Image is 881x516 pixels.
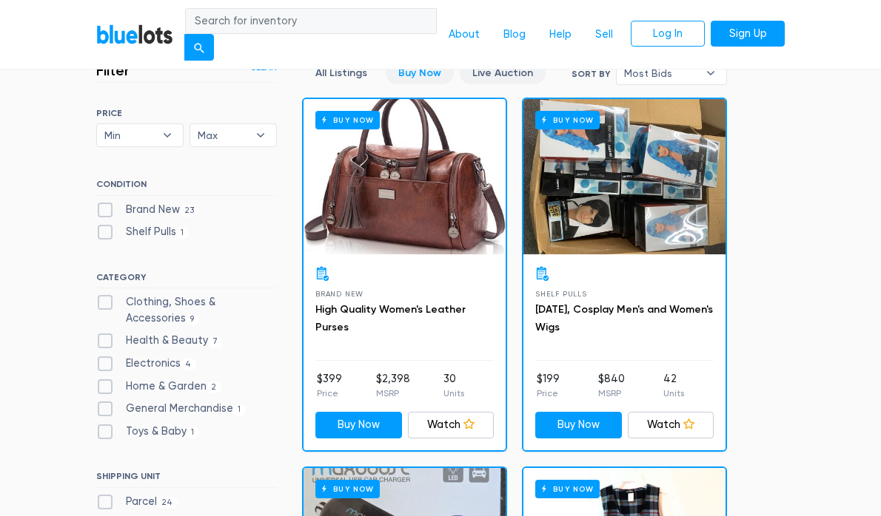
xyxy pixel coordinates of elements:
a: BlueLots [96,24,173,45]
span: Max [198,124,248,146]
a: Sell [583,21,625,49]
label: Shelf Pulls [96,224,189,240]
li: 42 [663,371,684,401]
label: Brand New [96,202,199,218]
h6: Buy Now [315,111,380,129]
p: MSRP [376,387,410,400]
a: About [437,21,492,49]
a: High Quality Women's Leather Purses [315,303,466,333]
span: 7 [208,336,223,348]
h6: Buy Now [315,480,380,498]
label: Toys & Baby [96,424,199,440]
h6: PRICE [96,108,277,118]
span: 1 [176,227,189,239]
p: Units [663,387,684,400]
a: [DATE], Cosplay Men's and Women's Wigs [535,303,713,333]
input: Search for inventory [185,8,437,35]
span: Shelf Pulls [535,290,587,298]
h6: Buy Now [535,480,600,498]
a: Watch [408,412,495,438]
a: Live Auction [460,61,546,84]
label: Health & Beauty [96,333,223,349]
label: General Merchandise [96,401,246,417]
label: Clothing, Shoes & Accessories [96,294,277,326]
a: Help [537,21,583,49]
li: 30 [443,371,464,401]
li: $199 [537,371,560,401]
li: $2,398 [376,371,410,401]
a: Sign Up [711,21,785,47]
a: Buy Now [304,99,506,254]
h6: Buy Now [535,111,600,129]
label: Electronics [96,356,196,372]
label: Parcel [96,494,178,510]
span: 2 [207,381,221,393]
li: $399 [317,371,342,401]
h6: SHIPPING UNIT [96,471,277,487]
span: 1 [233,404,246,416]
span: 23 [180,205,199,217]
a: Log In [631,21,705,47]
a: Buy Now [535,412,622,438]
label: Sort By [572,67,610,81]
span: Most Bids [624,62,698,84]
h3: Filter [96,61,130,79]
a: Blog [492,21,537,49]
span: Min [104,124,155,146]
li: $840 [598,371,625,401]
b: ▾ [245,124,276,146]
p: Units [443,387,464,400]
a: Buy Now [386,61,454,84]
a: Buy Now [315,412,402,438]
span: 4 [181,359,196,370]
label: Home & Garden [96,378,221,395]
a: Buy Now [523,99,726,254]
h6: CONDITION [96,179,277,195]
a: Watch [628,412,714,438]
b: ▾ [152,124,183,146]
b: ▾ [695,62,726,84]
a: All Listings [303,61,380,84]
p: Price [317,387,342,400]
p: Price [537,387,560,400]
span: Brand New [315,290,364,298]
span: 9 [186,313,199,325]
h6: CATEGORY [96,272,277,288]
p: MSRP [598,387,625,400]
span: 24 [157,497,178,509]
span: 1 [187,427,199,438]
